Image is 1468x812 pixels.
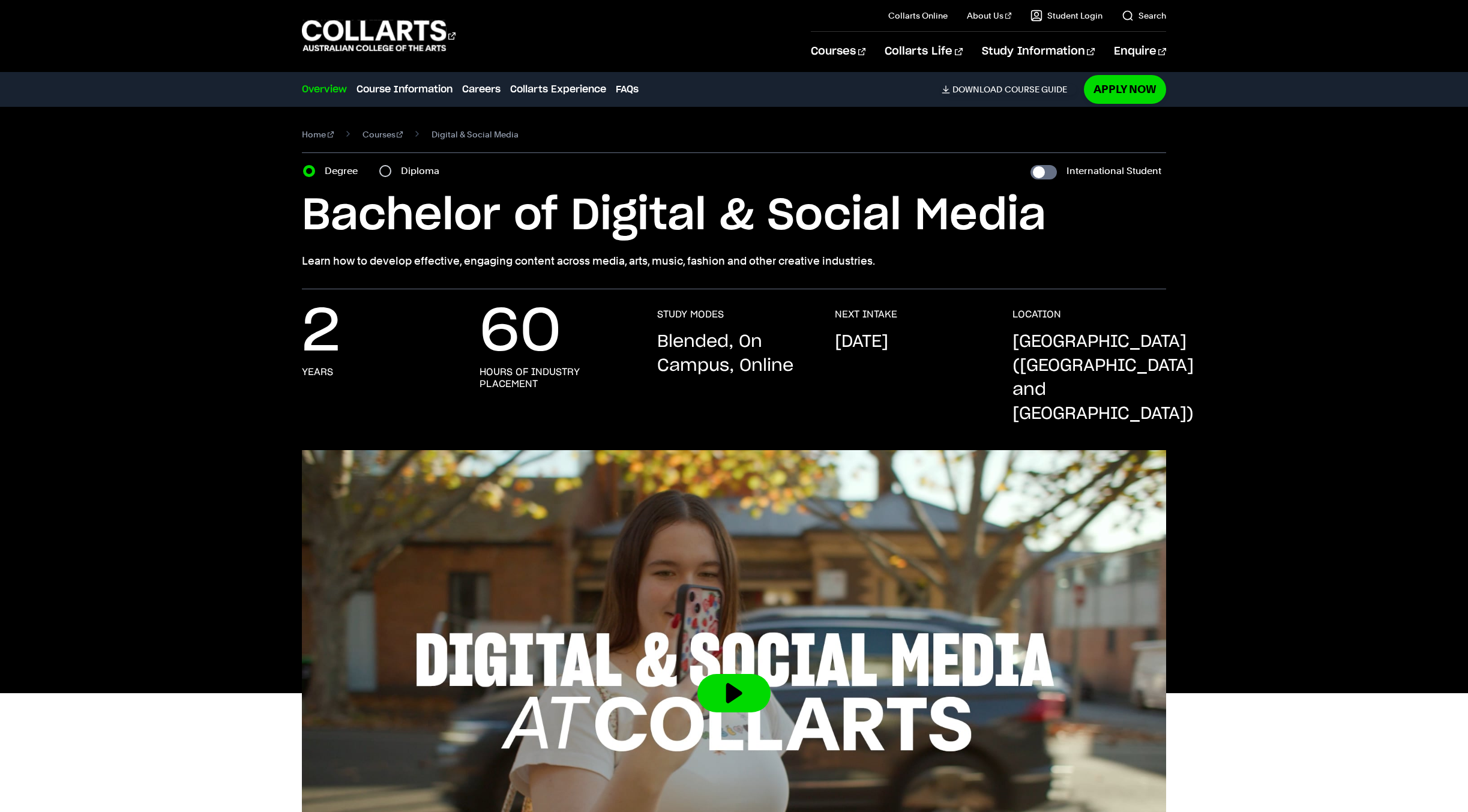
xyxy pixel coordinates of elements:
[811,32,865,71] a: Courses
[302,366,333,378] h3: years
[1012,330,1194,426] p: [GEOGRAPHIC_DATA] ([GEOGRAPHIC_DATA] and [GEOGRAPHIC_DATA])
[302,189,1166,243] h1: Bachelor of Digital & Social Media
[1066,163,1161,179] label: International Student
[657,330,811,378] p: Blended, On Campus, Online
[302,82,347,97] a: Overview
[462,82,501,97] a: Careers
[480,308,561,356] p: 60
[1084,75,1166,103] a: Apply Now
[510,82,606,97] a: Collarts Experience
[885,32,962,71] a: Collarts Life
[982,32,1095,71] a: Study Information
[835,308,897,320] h3: NEXT INTAKE
[302,308,340,356] p: 2
[1030,10,1103,22] a: Student Login
[835,330,888,354] p: [DATE]
[356,82,453,97] a: Course Information
[888,10,948,22] a: Collarts Online
[952,84,1002,95] span: Download
[302,253,1166,269] p: Learn how to develop effective, engaging content across media, arts, music, fashion and other cre...
[1122,10,1166,22] a: Search
[302,19,456,53] div: Go to homepage
[432,126,519,143] span: Digital & Social Media
[967,10,1011,22] a: About Us
[657,308,724,320] h3: STUDY MODES
[616,82,639,97] a: FAQs
[1114,32,1166,71] a: Enquire
[362,126,403,143] a: Courses
[401,163,447,179] label: Diploma
[302,126,334,143] a: Home
[942,84,1077,95] a: DownloadCourse Guide
[480,366,633,390] h3: hours of industry placement
[325,163,365,179] label: Degree
[1012,308,1061,320] h3: LOCATION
